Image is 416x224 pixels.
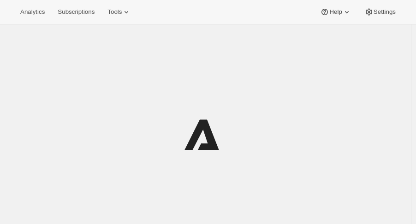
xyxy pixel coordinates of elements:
button: Subscriptions [52,6,100,18]
button: Settings [359,6,401,18]
span: Tools [107,8,122,16]
span: Analytics [20,8,45,16]
span: Settings [374,8,396,16]
span: Subscriptions [58,8,95,16]
span: Help [329,8,342,16]
button: Analytics [15,6,50,18]
button: Help [315,6,357,18]
button: Tools [102,6,137,18]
